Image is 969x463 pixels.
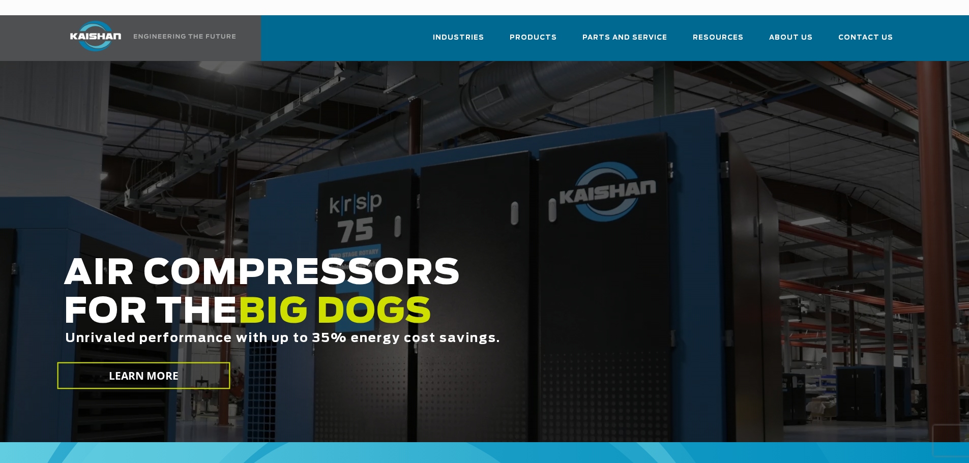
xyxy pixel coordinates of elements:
a: Resources [693,24,744,59]
a: Products [510,24,557,59]
img: kaishan logo [57,21,134,51]
h2: AIR COMPRESSORS FOR THE [64,255,764,377]
span: Parts and Service [582,32,667,44]
span: Unrivaled performance with up to 35% energy cost savings. [65,332,501,345]
a: LEARN MORE [57,362,230,389]
a: Industries [433,24,484,59]
span: Industries [433,32,484,44]
a: Kaishan USA [57,15,238,61]
a: Parts and Service [582,24,667,59]
span: LEARN MORE [108,368,179,383]
img: Engineering the future [134,34,236,39]
a: About Us [769,24,813,59]
span: About Us [769,32,813,44]
span: Resources [693,32,744,44]
span: Products [510,32,557,44]
span: BIG DOGS [238,295,432,330]
a: Contact Us [838,24,893,59]
span: Contact Us [838,32,893,44]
